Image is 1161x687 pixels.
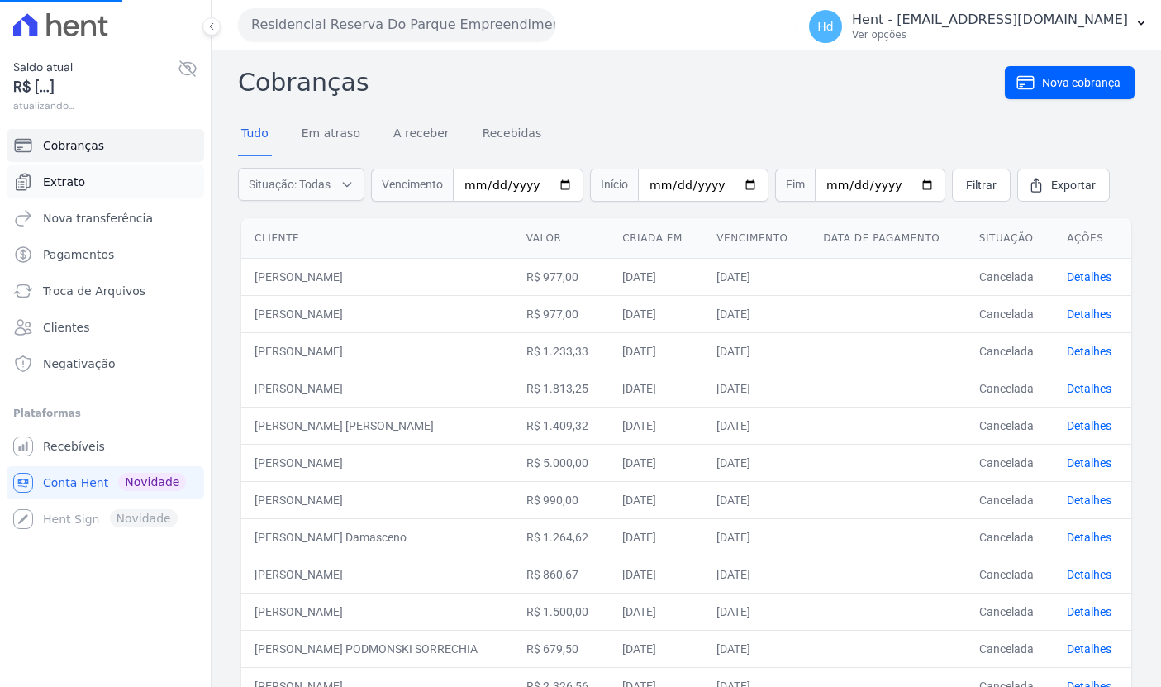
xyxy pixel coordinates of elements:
[810,218,966,259] th: Data de pagamento
[1067,308,1111,321] a: Detalhes
[703,481,810,518] td: [DATE]
[7,238,204,271] a: Pagamentos
[1067,642,1111,656] a: Detalhes
[703,332,810,370] td: [DATE]
[13,98,178,113] span: atualizando...
[609,407,703,444] td: [DATE]
[966,370,1054,407] td: Cancelada
[1005,66,1135,99] a: Nova cobrança
[238,113,272,156] a: Tudo
[966,218,1054,259] th: Situação
[43,438,105,455] span: Recebíveis
[796,3,1161,50] button: Hd Hent - [EMAIL_ADDRESS][DOMAIN_NAME] Ver opções
[7,165,204,198] a: Extrato
[1067,419,1111,432] a: Detalhes
[966,444,1054,481] td: Cancelada
[1067,494,1111,507] a: Detalhes
[609,444,703,481] td: [DATE]
[241,407,513,444] td: [PERSON_NAME] [PERSON_NAME]
[703,258,810,295] td: [DATE]
[241,556,513,593] td: [PERSON_NAME]
[1042,74,1121,91] span: Nova cobrança
[513,258,609,295] td: R$ 977,00
[1067,568,1111,581] a: Detalhes
[13,129,197,536] nav: Sidebar
[609,593,703,630] td: [DATE]
[118,473,186,491] span: Novidade
[43,210,153,227] span: Nova transferência
[7,430,204,463] a: Recebíveis
[590,169,638,202] span: Início
[241,444,513,481] td: [PERSON_NAME]
[609,295,703,332] td: [DATE]
[703,218,810,259] th: Vencimento
[241,370,513,407] td: [PERSON_NAME]
[1017,169,1110,202] a: Exportar
[1054,218,1131,259] th: Ações
[43,174,85,190] span: Extrato
[952,169,1011,202] a: Filtrar
[817,21,833,32] span: Hd
[249,176,331,193] span: Situação: Todas
[966,630,1054,667] td: Cancelada
[390,113,453,156] a: A receber
[13,59,178,76] span: Saldo atual
[241,295,513,332] td: [PERSON_NAME]
[966,177,997,193] span: Filtrar
[609,481,703,518] td: [DATE]
[43,355,116,372] span: Negativação
[609,370,703,407] td: [DATE]
[703,295,810,332] td: [DATE]
[238,64,1005,101] h2: Cobranças
[241,258,513,295] td: [PERSON_NAME]
[966,258,1054,295] td: Cancelada
[513,218,609,259] th: Valor
[966,518,1054,556] td: Cancelada
[7,311,204,344] a: Clientes
[513,630,609,667] td: R$ 679,50
[966,556,1054,593] td: Cancelada
[1067,270,1111,284] a: Detalhes
[1067,456,1111,470] a: Detalhes
[966,593,1054,630] td: Cancelada
[852,12,1128,28] p: Hent - [EMAIL_ADDRESS][DOMAIN_NAME]
[703,593,810,630] td: [DATE]
[241,518,513,556] td: [PERSON_NAME] Damasceno
[7,129,204,162] a: Cobranças
[241,218,513,259] th: Cliente
[703,630,810,667] td: [DATE]
[238,8,555,41] button: Residencial Reserva Do Parque Empreendimento Imobiliario LTDA
[703,407,810,444] td: [DATE]
[43,246,114,263] span: Pagamentos
[513,518,609,556] td: R$ 1.264,62
[513,444,609,481] td: R$ 5.000,00
[703,518,810,556] td: [DATE]
[241,630,513,667] td: [PERSON_NAME] PODMONSKI SORRECHIA
[371,169,453,202] span: Vencimento
[609,630,703,667] td: [DATE]
[609,218,703,259] th: Criada em
[238,168,364,201] button: Situação: Todas
[966,295,1054,332] td: Cancelada
[241,332,513,370] td: [PERSON_NAME]
[609,556,703,593] td: [DATE]
[1067,605,1111,618] a: Detalhes
[513,556,609,593] td: R$ 860,67
[609,258,703,295] td: [DATE]
[7,466,204,499] a: Conta Hent Novidade
[513,407,609,444] td: R$ 1.409,32
[7,347,204,380] a: Negativação
[13,76,178,98] span: R$ [...]
[609,518,703,556] td: [DATE]
[513,481,609,518] td: R$ 990,00
[852,28,1128,41] p: Ver opções
[43,137,104,154] span: Cobranças
[1067,345,1111,358] a: Detalhes
[7,202,204,235] a: Nova transferência
[513,593,609,630] td: R$ 1.500,00
[13,403,197,423] div: Plataformas
[966,481,1054,518] td: Cancelada
[1051,177,1096,193] span: Exportar
[241,593,513,630] td: [PERSON_NAME]
[43,283,145,299] span: Troca de Arquivos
